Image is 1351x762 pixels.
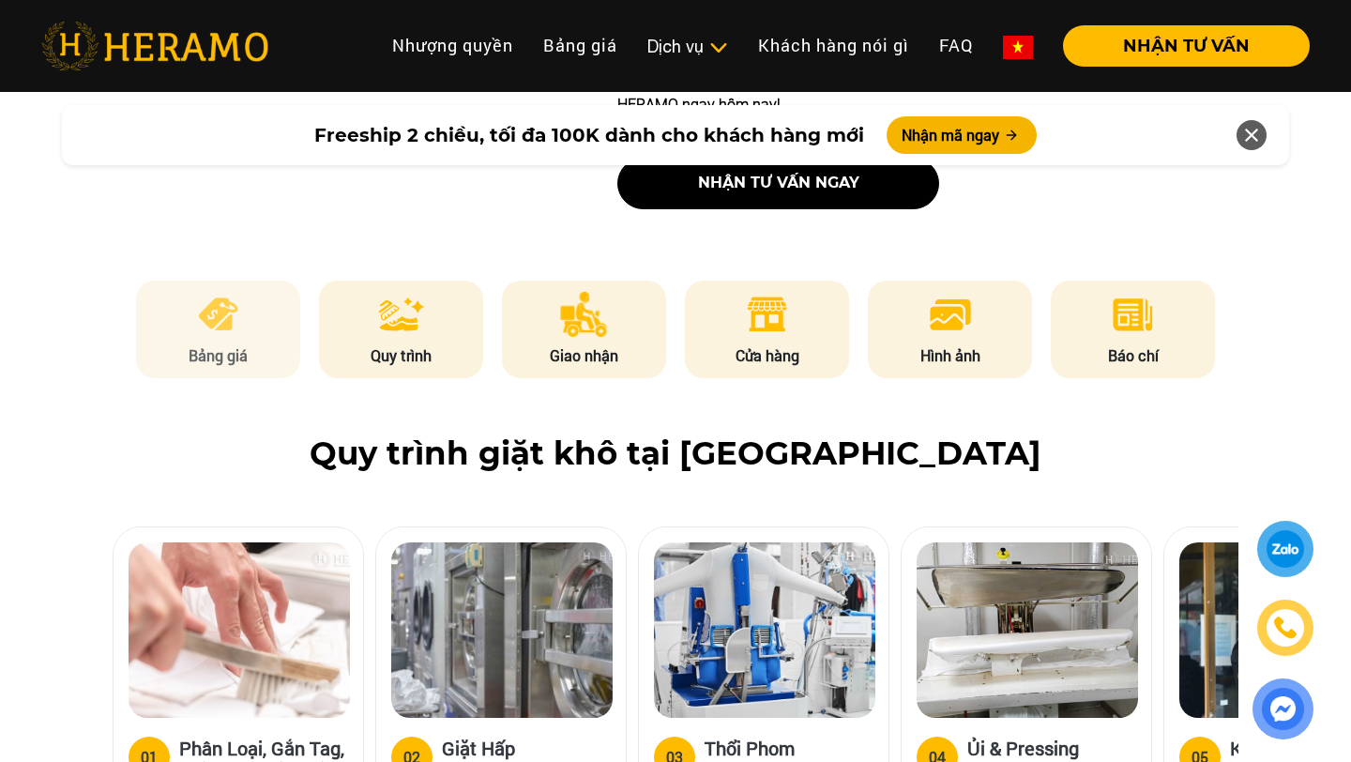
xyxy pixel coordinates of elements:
h2: Quy trình giặt khô tại [GEOGRAPHIC_DATA] [41,434,1310,473]
img: heramo-quy-trinh-giat-hap-tieu-chuan-buoc-3 [654,542,875,718]
div: Dịch vụ [647,34,728,59]
button: Nhận mã ngay [887,116,1037,154]
p: Báo chí [1051,344,1216,367]
img: image.png [928,292,973,337]
a: phone-icon [1258,601,1312,654]
button: nhận tư vấn ngay [617,158,939,209]
button: NHẬN TƯ VẤN [1063,25,1310,67]
a: NHẬN TƯ VẤN [1048,38,1310,54]
a: Nhượng quyền [377,25,528,66]
p: Giao nhận [502,344,667,367]
img: news.png [1110,292,1156,337]
a: Khách hàng nói gì [743,25,924,66]
p: Bảng giá [136,344,301,367]
img: heramo-quy-trinh-giat-hap-tieu-chuan-buoc-2 [391,542,613,718]
img: heramo-quy-trinh-giat-hap-tieu-chuan-buoc-1 [129,542,350,718]
img: pricing.png [195,292,241,337]
a: FAQ [924,25,988,66]
img: heramo-quy-trinh-giat-hap-tieu-chuan-buoc-4 [917,542,1138,718]
span: Freeship 2 chiều, tối đa 100K dành cho khách hàng mới [314,121,864,149]
img: vn-flag.png [1003,36,1033,59]
img: store.png [744,292,790,337]
a: Bảng giá [528,25,632,66]
p: Quy trình [319,344,484,367]
p: Cửa hàng [685,344,850,367]
img: heramo-logo.png [41,22,268,70]
img: process.png [379,292,424,337]
img: phone-icon [1271,614,1299,642]
img: delivery.png [560,292,609,337]
img: subToggleIcon [708,38,728,57]
p: Hình ảnh [868,344,1033,367]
